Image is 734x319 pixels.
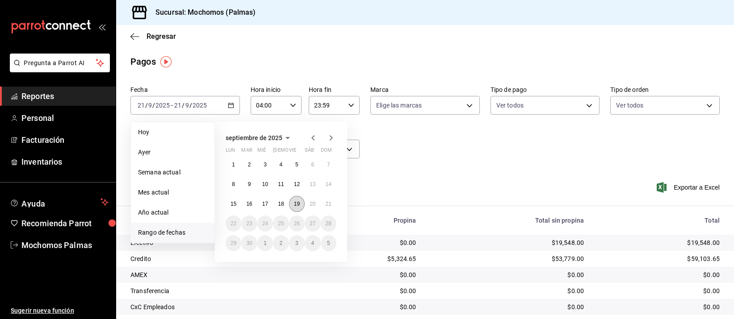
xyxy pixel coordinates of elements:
[130,32,176,41] button: Regresar
[155,102,170,109] input: ----
[321,235,336,251] button: 5 de octubre de 2025
[310,181,315,187] abbr: 13 de septiembre de 2025
[321,157,336,173] button: 7 de septiembre de 2025
[138,148,207,157] span: Ayer
[326,181,331,187] abbr: 14 de septiembre de 2025
[321,176,336,192] button: 14 de septiembre de 2025
[241,147,252,157] abbr: martes
[138,168,207,177] span: Semana actual
[226,196,241,212] button: 15 de septiembre de 2025
[327,240,330,246] abbr: 5 de octubre de 2025
[226,235,241,251] button: 29 de septiembre de 2025
[138,188,207,197] span: Mes actual
[431,254,584,263] div: $53,779.00
[171,102,173,109] span: -
[21,197,97,207] span: Ayuda
[189,102,192,109] span: /
[273,235,289,251] button: 2 de octubre de 2025
[232,162,235,168] abbr: 1 de septiembre de 2025
[278,181,284,187] abbr: 11 de septiembre de 2025
[659,182,720,193] button: Exportar a Excel
[305,235,320,251] button: 4 de octubre de 2025
[273,215,289,232] button: 25 de septiembre de 2025
[278,201,284,207] abbr: 18 de septiembre de 2025
[24,58,96,68] span: Pregunta a Parrot AI
[257,196,273,212] button: 17 de septiembre de 2025
[431,238,584,247] div: $19,548.00
[278,220,284,227] abbr: 25 de septiembre de 2025
[289,215,305,232] button: 26 de septiembre de 2025
[241,235,257,251] button: 30 de septiembre de 2025
[257,157,273,173] button: 3 de septiembre de 2025
[289,147,296,157] abbr: viernes
[257,176,273,192] button: 10 de septiembre de 2025
[321,215,336,232] button: 28 de septiembre de 2025
[616,101,643,110] span: Ver todos
[598,254,720,263] div: $59,103.65
[257,215,273,232] button: 24 de septiembre de 2025
[431,270,584,279] div: $0.00
[431,286,584,295] div: $0.00
[598,270,720,279] div: $0.00
[226,176,241,192] button: 8 de septiembre de 2025
[262,181,268,187] abbr: 10 de septiembre de 2025
[309,87,360,93] label: Hora fin
[147,32,176,41] span: Regresar
[311,240,314,246] abbr: 4 de octubre de 2025
[289,196,305,212] button: 19 de septiembre de 2025
[305,147,314,157] abbr: sábado
[316,302,416,311] div: $0.00
[370,87,480,93] label: Marca
[376,101,422,110] span: Elige las marcas
[264,162,267,168] abbr: 3 de septiembre de 2025
[160,56,172,67] img: Tooltip marker
[248,162,251,168] abbr: 2 de septiembre de 2025
[182,102,185,109] span: /
[246,240,252,246] abbr: 30 de septiembre de 2025
[226,134,282,141] span: septiembre de 2025
[610,87,720,93] label: Tipo de orden
[273,157,289,173] button: 4 de septiembre de 2025
[310,201,315,207] abbr: 20 de septiembre de 2025
[305,215,320,232] button: 27 de septiembre de 2025
[598,217,720,224] div: Total
[248,181,251,187] abbr: 9 de septiembre de 2025
[289,157,305,173] button: 5 de septiembre de 2025
[130,254,302,263] div: Credito
[226,147,235,157] abbr: lunes
[130,55,156,68] div: Pagos
[241,215,257,232] button: 23 de septiembre de 2025
[137,102,145,109] input: --
[231,201,236,207] abbr: 15 de septiembre de 2025
[148,102,152,109] input: --
[289,235,305,251] button: 3 de octubre de 2025
[316,286,416,295] div: $0.00
[21,217,109,229] span: Recomienda Parrot
[226,215,241,232] button: 22 de septiembre de 2025
[295,162,298,168] abbr: 5 de septiembre de 2025
[130,302,302,311] div: CxC Empleados
[246,201,252,207] abbr: 16 de septiembre de 2025
[311,162,314,168] abbr: 6 de septiembre de 2025
[130,286,302,295] div: Transferencia
[231,240,236,246] abbr: 29 de septiembre de 2025
[6,65,110,74] a: Pregunta a Parrot AI
[257,147,266,157] abbr: miércoles
[496,101,524,110] span: Ver todos
[321,147,332,157] abbr: domingo
[138,128,207,137] span: Hoy
[305,196,320,212] button: 20 de septiembre de 2025
[491,87,600,93] label: Tipo de pago
[231,220,236,227] abbr: 22 de septiembre de 2025
[326,220,331,227] abbr: 28 de septiembre de 2025
[280,162,283,168] abbr: 4 de septiembre de 2025
[294,181,300,187] abbr: 12 de septiembre de 2025
[280,240,283,246] abbr: 2 de octubre de 2025
[174,102,182,109] input: --
[11,306,109,315] span: Sugerir nueva función
[294,220,300,227] abbr: 26 de septiembre de 2025
[251,87,302,93] label: Hora inicio
[21,134,109,146] span: Facturación
[305,157,320,173] button: 6 de septiembre de 2025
